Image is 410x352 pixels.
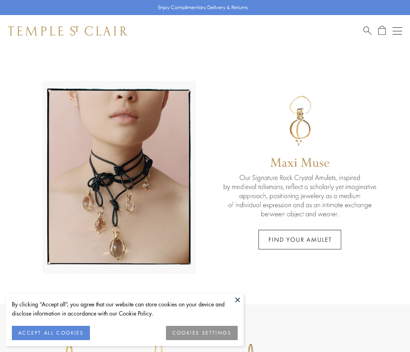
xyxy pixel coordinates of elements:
a: Open Shopping Bag [378,26,386,36]
div: By clicking “Accept all”, you agree that our website can store cookies on your device and disclos... [12,300,238,318]
p: Enjoy Complimentary Delivery & Returns [158,4,248,11]
img: Temple St. Clair [8,26,128,36]
button: COOKIES SETTINGS [166,326,238,340]
button: Open navigation [393,26,402,36]
a: Search [363,26,372,36]
button: ACCEPT ALL COOKIES [12,326,90,340]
